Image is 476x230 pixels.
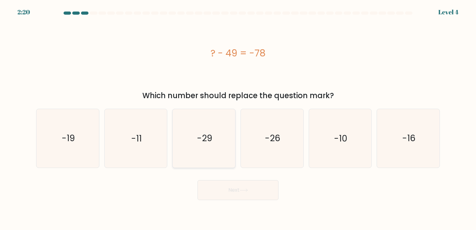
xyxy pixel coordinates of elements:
[402,132,416,145] text: -16
[438,7,459,17] div: Level 4
[17,7,30,17] div: 2:20
[131,132,142,145] text: -11
[36,46,440,60] div: ? - 49 = -78
[40,90,436,101] div: Which number should replace the question mark?
[198,180,278,200] button: Next
[197,132,212,145] text: -29
[62,132,75,145] text: -19
[334,132,347,145] text: -10
[265,132,280,145] text: -26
